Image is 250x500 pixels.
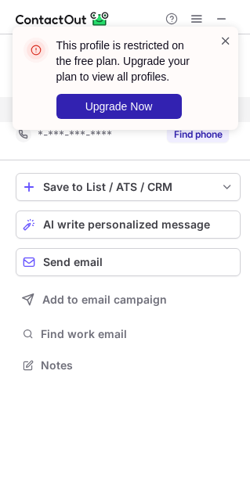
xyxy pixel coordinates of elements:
button: save-profile-one-click [16,173,241,201]
button: Notes [16,354,241,376]
div: Save to List / ATS / CRM [43,181,213,193]
span: AI write personalized message [43,218,210,231]
span: Add to email campaign [42,293,167,306]
img: ContactOut v5.3.10 [16,9,110,28]
span: Notes [41,358,234,372]
img: error [24,38,49,63]
button: Add to email campaign [16,286,241,314]
span: Send email [43,256,103,268]
header: This profile is restricted on the free plan. Upgrade your plan to view all profiles. [56,38,201,85]
span: Find work email [41,327,234,341]
button: Send email [16,248,241,276]
button: AI write personalized message [16,210,241,239]
button: Upgrade Now [56,94,182,119]
button: Find work email [16,323,241,345]
span: Upgrade Now [85,100,153,113]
